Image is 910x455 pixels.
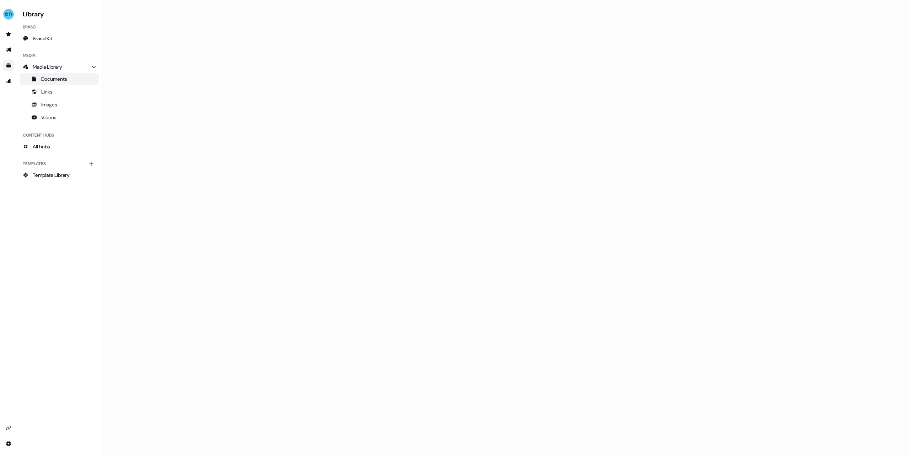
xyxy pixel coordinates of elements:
a: Template Library [20,169,99,181]
a: Links [20,86,99,97]
span: Documents [41,75,67,83]
h3: Library [20,9,99,18]
a: Go to attribution [3,75,14,87]
div: Media [20,50,99,61]
span: Images [41,101,57,108]
a: Images [20,99,99,110]
a: Videos [20,112,99,123]
a: Go to integrations [3,422,14,434]
span: Links [41,88,53,95]
span: Media Library [33,63,62,70]
div: Brand [20,21,99,33]
div: Content Hubs [20,129,99,141]
a: Go to prospects [3,28,14,40]
a: All hubs [20,141,99,152]
a: Go to integrations [3,438,14,449]
span: Template Library [33,171,70,179]
div: Templates [20,158,99,169]
span: All hubs [33,143,50,150]
span: Videos [41,114,57,121]
a: Go to outbound experience [3,44,14,55]
a: Brand Kit [20,33,99,44]
a: Media Library [20,61,99,73]
a: Go to templates [3,60,14,71]
a: Documents [20,73,99,85]
span: Brand Kit [33,35,52,42]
